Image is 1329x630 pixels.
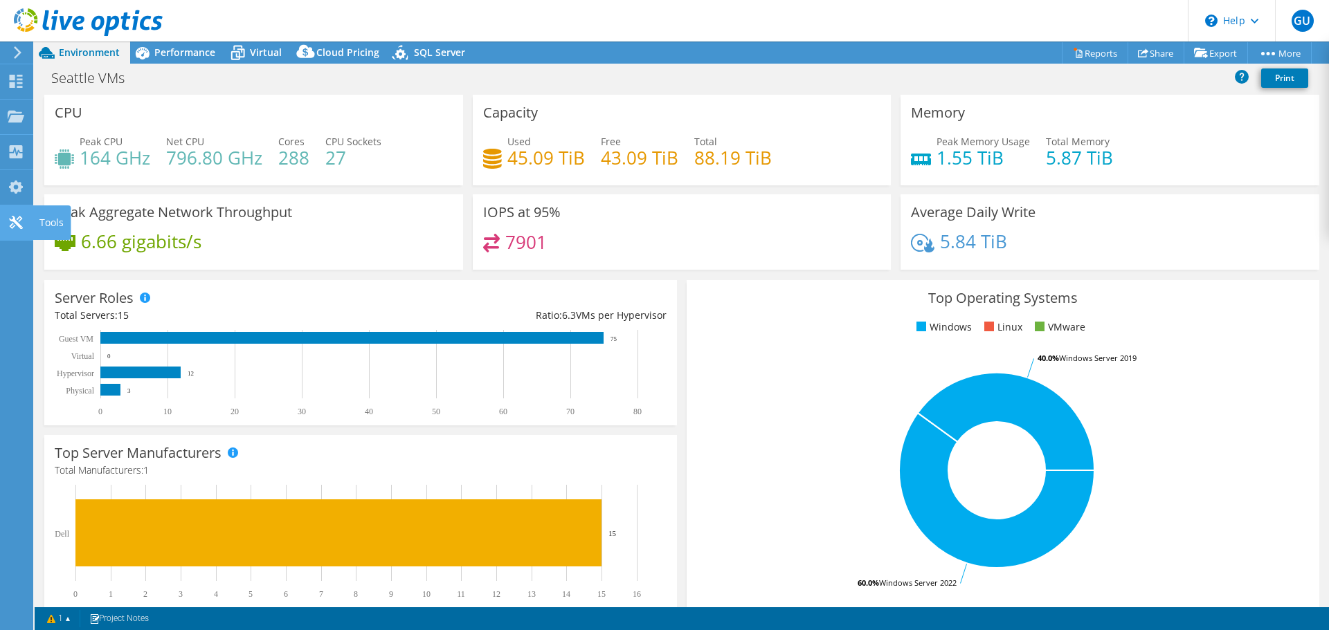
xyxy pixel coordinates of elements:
[911,105,965,120] h3: Memory
[55,445,221,461] h3: Top Server Manufacturers
[71,351,95,361] text: Virtual
[98,407,102,416] text: 0
[81,234,201,249] h4: 6.66 gigabits/s
[365,407,373,416] text: 40
[1031,319,1085,335] li: VMware
[55,105,82,120] h3: CPU
[80,135,123,148] span: Peak CPU
[143,463,149,476] span: 1
[143,589,147,599] text: 2
[697,290,1309,306] h3: Top Operating Systems
[45,71,146,86] h1: Seattle VMs
[422,589,431,599] text: 10
[608,529,617,537] text: 15
[1205,15,1218,27] svg: \n
[166,135,204,148] span: Net CPU
[37,610,80,627] a: 1
[163,407,172,416] text: 10
[911,205,1036,220] h3: Average Daily Write
[316,46,379,59] span: Cloud Pricing
[1292,10,1314,32] span: GU
[109,589,113,599] text: 1
[319,589,323,599] text: 7
[361,308,667,323] div: Ratio: VMs per Hypervisor
[858,577,879,588] tspan: 60.0%
[214,589,218,599] text: 4
[507,135,531,148] span: Used
[483,205,561,220] h3: IOPS at 95%
[432,407,440,416] text: 50
[694,135,717,148] span: Total
[483,105,538,120] h3: Capacity
[1062,42,1128,64] a: Reports
[66,386,94,396] text: Physical
[562,589,570,599] text: 14
[55,290,134,306] h3: Server Roles
[354,589,358,599] text: 8
[118,308,129,322] span: 15
[250,46,282,59] span: Virtual
[127,387,131,394] text: 3
[298,407,306,416] text: 30
[73,589,78,599] text: 0
[59,334,93,344] text: Guest VM
[1261,68,1308,88] a: Print
[230,407,239,416] text: 20
[33,205,71,240] div: Tools
[325,150,381,165] h4: 27
[633,589,641,599] text: 16
[55,463,667,478] h4: Total Manufacturers:
[55,308,361,323] div: Total Servers:
[527,589,536,599] text: 13
[633,407,642,416] text: 80
[566,407,575,416] text: 70
[1046,135,1110,148] span: Total Memory
[389,589,393,599] text: 9
[179,589,183,599] text: 3
[913,319,972,335] li: Windows
[57,369,94,378] text: Hypervisor
[937,135,1030,148] span: Peak Memory Usage
[59,46,120,59] span: Environment
[601,150,678,165] h4: 43.09 TiB
[248,589,253,599] text: 5
[879,577,957,588] tspan: Windows Server 2022
[80,610,159,627] a: Project Notes
[107,353,111,360] text: 0
[188,370,194,377] text: 12
[55,205,292,220] h3: Peak Aggregate Network Throughput
[505,234,547,250] h4: 7901
[414,46,465,59] span: SQL Server
[1247,42,1312,64] a: More
[325,135,381,148] span: CPU Sockets
[284,589,288,599] text: 6
[55,529,69,539] text: Dell
[154,46,215,59] span: Performance
[499,407,507,416] text: 60
[937,150,1030,165] h4: 1.55 TiB
[80,150,150,165] h4: 164 GHz
[562,308,576,322] span: 6.3
[981,319,1022,335] li: Linux
[278,135,305,148] span: Cores
[694,150,772,165] h4: 88.19 TiB
[278,150,309,165] h4: 288
[1184,42,1248,64] a: Export
[492,589,500,599] text: 12
[1059,353,1137,363] tspan: Windows Server 2019
[166,150,262,165] h4: 796.80 GHz
[1046,150,1113,165] h4: 5.87 TiB
[1038,353,1059,363] tspan: 40.0%
[601,135,621,148] span: Free
[507,150,585,165] h4: 45.09 TiB
[611,335,617,342] text: 75
[597,589,606,599] text: 15
[940,234,1007,249] h4: 5.84 TiB
[457,589,465,599] text: 11
[1128,42,1184,64] a: Share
